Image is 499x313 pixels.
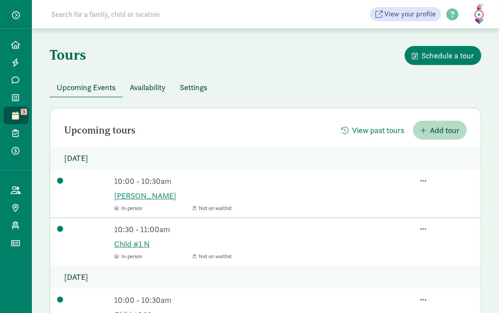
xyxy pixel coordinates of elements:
[430,124,460,136] span: Add tour
[180,81,207,93] span: Settings
[114,175,414,187] div: 10:00 - 10:30am
[50,78,123,97] button: Upcoming Events
[193,204,414,212] div: Not on waitlist
[114,252,190,260] div: In-person
[384,9,436,19] span: View your profile
[50,266,481,289] p: [DATE]
[193,252,414,260] div: Not on waitlist
[130,81,166,93] span: Availability
[114,190,474,202] a: [PERSON_NAME]
[334,121,411,140] button: View past tours
[413,121,467,140] button: Add tour
[114,238,474,250] a: Child #1 N
[114,223,414,235] div: 10:30 - 11:00am
[114,294,414,306] div: 10:00 - 10:30am
[334,125,411,135] a: View past tours
[46,5,294,23] input: Search for a family, child or location
[422,50,474,61] span: Schedule a tour
[50,147,481,170] p: [DATE]
[50,46,86,64] h1: Tours
[114,204,190,212] div: In-person
[64,125,135,136] h2: Upcoming tours
[123,78,173,97] button: Availability
[405,46,481,65] button: Schedule a tour
[370,7,441,21] a: View your profile
[57,81,116,93] span: Upcoming Events
[352,124,404,136] span: View past tours
[21,109,27,115] span: 3
[455,271,499,313] iframe: Chat Widget
[173,78,214,97] button: Settings
[4,107,28,124] a: 3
